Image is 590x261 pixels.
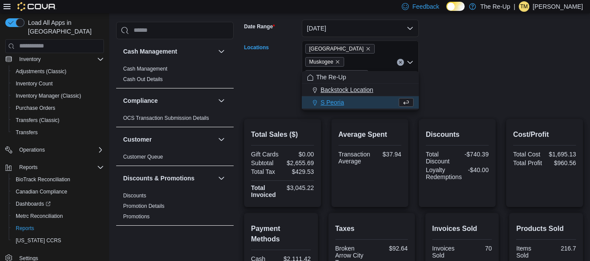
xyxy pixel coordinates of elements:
[16,145,48,155] button: Operations
[309,44,364,53] span: [GEOGRAPHIC_DATA]
[16,162,41,173] button: Reports
[123,213,150,220] span: Promotions
[302,96,419,109] button: S Peoria
[12,223,104,234] span: Reports
[9,173,107,186] button: BioTrack Reconciliation
[465,166,489,173] div: -$40.00
[9,210,107,222] button: Metrc Reconciliation
[16,129,38,136] span: Transfers
[251,168,281,175] div: Total Tax
[284,159,314,166] div: $2,655.69
[432,245,460,259] div: Invoices Sold
[251,151,281,158] div: Gift Cards
[116,113,234,127] div: Compliance
[514,1,515,12] p: |
[12,199,54,209] a: Dashboards
[373,245,408,252] div: $92.64
[116,190,234,225] div: Discounts & Promotions
[459,151,489,158] div: -$740.39
[16,117,59,124] span: Transfers (Classic)
[546,159,576,166] div: $960.56
[123,135,152,144] h3: Customer
[309,71,357,79] span: Re-Up Broken Arrow
[123,96,214,105] button: Compliance
[373,151,401,158] div: $37.94
[9,234,107,247] button: [US_STATE] CCRS
[12,91,85,101] a: Inventory Manager (Classic)
[9,198,107,210] a: Dashboards
[302,71,419,84] button: The Re-Up
[302,20,419,37] button: [DATE]
[446,2,465,11] input: Dark Mode
[480,1,510,12] p: The Re-Up
[12,186,71,197] a: Canadian Compliance
[12,103,104,113] span: Purchase Orders
[12,235,65,246] a: [US_STATE] CCRS
[251,224,311,244] h2: Payment Methods
[321,85,373,94] span: Backstock Location
[548,245,576,252] div: 216.7
[12,174,74,185] a: BioTrack Reconciliation
[123,66,167,72] a: Cash Management
[123,154,163,160] a: Customer Queue
[464,245,492,252] div: 70
[284,151,314,158] div: $0.00
[9,186,107,198] button: Canadian Compliance
[9,102,107,114] button: Purchase Orders
[19,146,45,153] span: Operations
[17,2,56,11] img: Cova
[123,47,214,56] button: Cash Management
[16,176,70,183] span: BioTrack Reconciliation
[305,44,375,54] span: Bartlesville
[216,134,227,145] button: Customer
[513,151,543,158] div: Total Cost
[9,222,107,234] button: Reports
[216,173,227,183] button: Discounts & Promotions
[216,95,227,106] button: Compliance
[123,174,214,183] button: Discounts & Promotions
[407,59,414,66] button: Close list of options
[520,1,528,12] span: TM
[2,53,107,65] button: Inventory
[516,245,544,259] div: Items Sold
[16,92,81,99] span: Inventory Manager (Classic)
[123,96,158,105] h3: Compliance
[426,151,455,165] div: Total Discount
[244,23,275,30] label: Date Range
[12,235,104,246] span: Washington CCRS
[9,65,107,78] button: Adjustments (Classic)
[335,224,408,234] h2: Taxes
[123,192,146,199] span: Discounts
[516,224,576,234] h2: Products Sold
[2,161,107,173] button: Reports
[9,126,107,139] button: Transfers
[24,18,104,36] span: Load All Apps in [GEOGRAPHIC_DATA]
[16,68,66,75] span: Adjustments (Classic)
[123,153,163,160] span: Customer Queue
[12,78,104,89] span: Inventory Count
[123,76,163,82] a: Cash Out Details
[12,66,70,77] a: Adjustments (Classic)
[19,164,38,171] span: Reports
[309,58,333,66] span: Muskogee
[16,188,67,195] span: Canadian Compliance
[12,223,38,234] a: Reports
[19,56,41,63] span: Inventory
[305,57,344,67] span: Muskogee
[251,159,281,166] div: Subtotal
[251,129,314,140] h2: Total Sales ($)
[16,105,55,112] span: Purchase Orders
[302,71,419,109] div: Choose from the following options
[12,186,104,197] span: Canadian Compliance
[284,168,314,175] div: $429.53
[321,98,344,107] span: S Peoria
[123,203,165,210] span: Promotion Details
[123,115,209,121] a: OCS Transaction Submission Details
[123,76,163,83] span: Cash Out Details
[123,234,146,242] h3: Finance
[16,54,104,64] span: Inventory
[2,144,107,156] button: Operations
[123,115,209,122] span: OCS Transaction Submission Details
[426,129,489,140] h2: Discounts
